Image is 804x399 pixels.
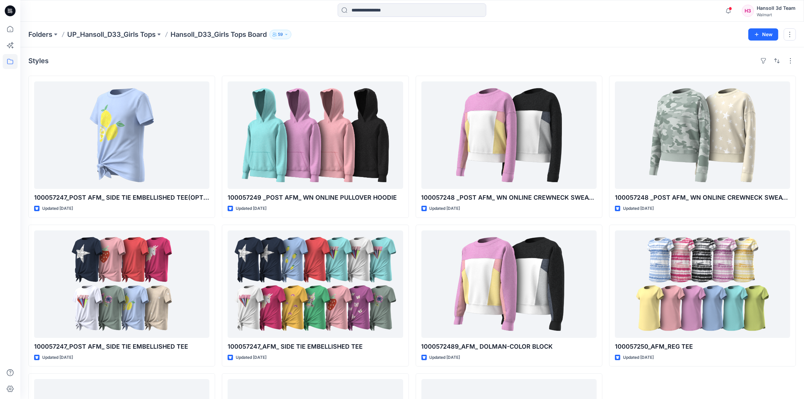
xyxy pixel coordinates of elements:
[34,342,209,351] p: 100057247_POST AFM_ SIDE TIE EMBELLISHED TEE
[236,354,266,361] p: Updated [DATE]
[28,30,52,39] a: Folders
[742,5,754,17] div: H3
[623,354,654,361] p: Updated [DATE]
[34,230,209,338] a: 100057247_POST AFM_ SIDE TIE EMBELLISHED TEE
[28,57,49,65] h4: Styles
[269,30,291,39] button: 59
[34,81,209,189] a: 100057247_POST AFM_ SIDE TIE EMBELLISHED TEE(OPTION)
[757,12,796,17] div: Walmart
[421,193,597,202] p: 100057248 _POST AFM_ WN ONLINE CREWNECK SWEATSHIRTS(COLOR BLOCK)
[421,230,597,338] a: 1000572489_AFM_ DOLMAN-COLOR BLOCK
[615,342,790,351] p: 100057250_AFM_REG TEE
[430,205,460,212] p: Updated [DATE]
[228,81,403,189] a: 100057249 _POST AFM_ WN ONLINE PULLOVER HOODIE
[228,230,403,338] a: 100057247_AFM_ SIDE TIE EMBELLISHED TEE
[228,342,403,351] p: 100057247_AFM_ SIDE TIE EMBELLISHED TEE
[757,4,796,12] div: Hansoll 3d Team
[421,81,597,189] a: 100057248 _POST AFM_ WN ONLINE CREWNECK SWEATSHIRTS(COLOR BLOCK)
[615,81,790,189] a: 100057248 _POST AFM_ WN ONLINE CREWNECK SWEATSHIRTS(AOP)
[278,31,283,38] p: 59
[34,193,209,202] p: 100057247_POST AFM_ SIDE TIE EMBELLISHED TEE(OPTION)
[615,230,790,338] a: 100057250_AFM_REG TEE
[42,205,73,212] p: Updated [DATE]
[42,354,73,361] p: Updated [DATE]
[421,342,597,351] p: 1000572489_AFM_ DOLMAN-COLOR BLOCK
[236,205,266,212] p: Updated [DATE]
[228,193,403,202] p: 100057249 _POST AFM_ WN ONLINE PULLOVER HOODIE
[171,30,267,39] p: Hansoll_D33_Girls Tops Board
[748,28,778,41] button: New
[430,354,460,361] p: Updated [DATE]
[67,30,156,39] a: UP_Hansoll_D33_Girls Tops
[623,205,654,212] p: Updated [DATE]
[615,193,790,202] p: 100057248 _POST AFM_ WN ONLINE CREWNECK SWEATSHIRTS(AOP)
